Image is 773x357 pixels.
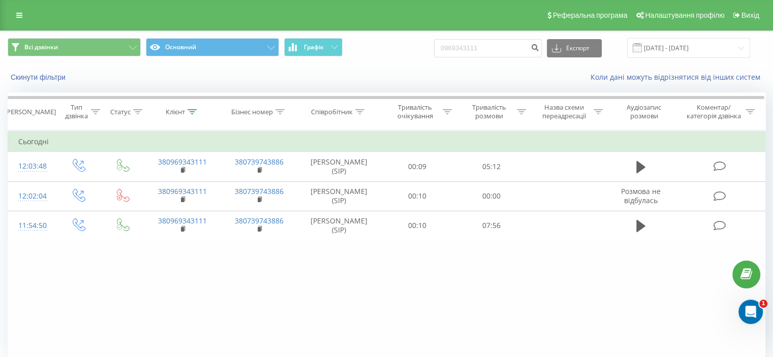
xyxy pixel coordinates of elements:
[434,39,542,57] input: Пошук за номером
[8,132,765,152] td: Сьогодні
[390,103,441,120] div: Тривалість очікування
[538,103,591,120] div: Назва схеми переадресації
[298,152,381,181] td: [PERSON_NAME] (SIP)
[235,157,284,167] a: 380739743886
[381,152,454,181] td: 00:09
[110,108,131,116] div: Статус
[547,39,602,57] button: Експорт
[614,103,674,120] div: Аудіозапис розмови
[64,103,88,120] div: Тип дзвінка
[235,216,284,225] a: 380739743886
[18,216,45,236] div: 11:54:50
[454,211,528,240] td: 07:56
[8,73,71,82] button: Скинути фільтри
[284,38,343,56] button: Графік
[231,108,273,116] div: Бізнес номер
[311,108,353,116] div: Співробітник
[298,181,381,211] td: [PERSON_NAME] (SIP)
[759,300,767,308] span: 1
[304,44,324,51] span: Графік
[24,43,58,51] span: Всі дзвінки
[381,211,454,240] td: 00:10
[645,11,724,19] span: Налаштування профілю
[381,181,454,211] td: 00:10
[454,181,528,211] td: 00:00
[158,157,207,167] a: 380969343111
[553,11,628,19] span: Реферальна програма
[591,72,765,82] a: Коли дані можуть відрізнятися вiд інших систем
[684,103,743,120] div: Коментар/категорія дзвінка
[463,103,514,120] div: Тривалість розмови
[5,108,56,116] div: [PERSON_NAME]
[741,11,759,19] span: Вихід
[18,156,45,176] div: 12:03:48
[18,186,45,206] div: 12:02:04
[166,108,185,116] div: Клієнт
[298,211,381,240] td: [PERSON_NAME] (SIP)
[158,216,207,225] a: 380969343111
[146,38,279,56] button: Основний
[621,186,661,205] span: Розмова не відбулась
[235,186,284,196] a: 380739743886
[158,186,207,196] a: 380969343111
[738,300,763,324] iframe: Intercom live chat
[8,38,141,56] button: Всі дзвінки
[454,152,528,181] td: 05:12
